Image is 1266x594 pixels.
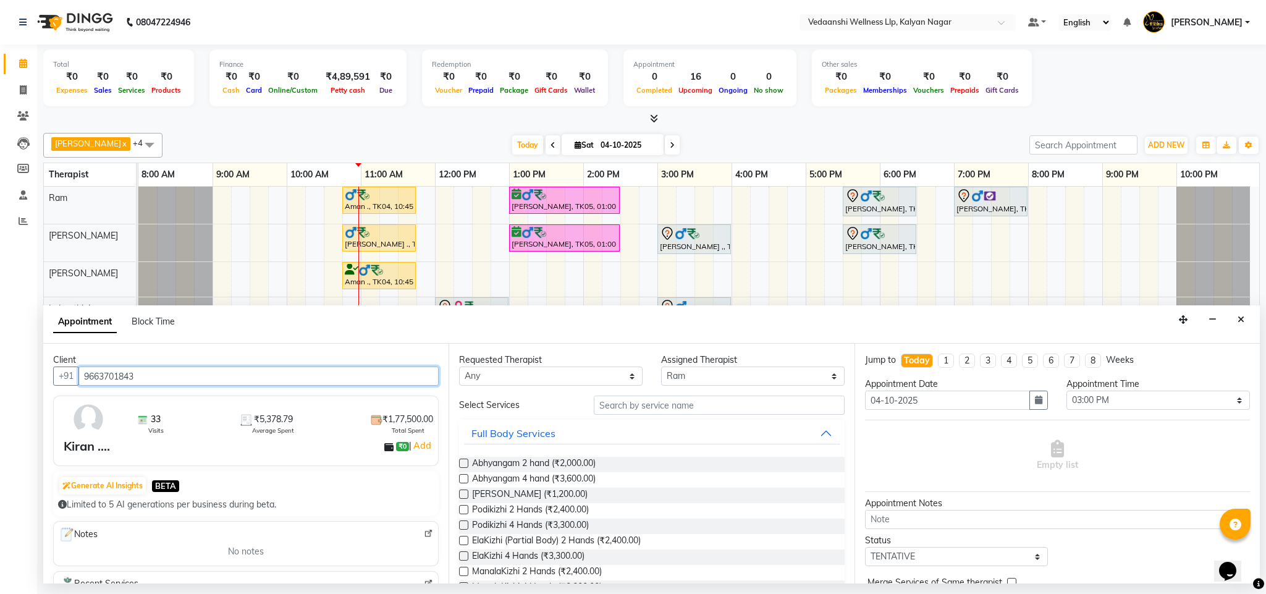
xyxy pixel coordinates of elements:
span: Due [376,86,395,95]
div: [PERSON_NAME], TK10, 12:00 PM-01:00 PM, Swedish Massage with Wintergreen, Bayleaf & Clove 60 Min [436,299,507,325]
li: 3 [980,354,996,368]
a: 5:00 PM [806,166,845,184]
div: ₹0 [243,70,265,84]
a: 10:00 PM [1177,166,1221,184]
a: 9:00 AM [213,166,253,184]
div: 16 [675,70,715,84]
button: Full Body Services [464,422,839,444]
input: yyyy-mm-dd [865,391,1031,410]
img: avatar [70,401,106,437]
div: Appointment Date [865,378,1049,391]
div: 0 [633,70,675,84]
span: No notes [228,545,264,558]
span: Services [115,86,148,95]
span: Completed [633,86,675,95]
div: 0 [751,70,787,84]
div: ₹0 [219,70,243,84]
span: Online/Custom [265,86,321,95]
div: Total [53,59,184,70]
a: 9:00 PM [1103,166,1142,184]
span: Recent Services [59,577,138,592]
div: ₹0 [265,70,321,84]
li: 1 [938,354,954,368]
span: Gift Cards [982,86,1022,95]
div: 0 [715,70,751,84]
span: Merge Services of Same therapist [867,576,1002,592]
span: [PERSON_NAME] [1171,16,1243,29]
div: ₹0 [822,70,860,84]
div: Finance [219,59,397,70]
div: [PERSON_NAME], TK05, 01:00 PM-02:30 PM, Swedish Massage with Wintergreen, Bayleaf & Clove 90 Min [510,189,618,212]
span: Expenses [53,86,91,95]
span: Empty list [1037,440,1078,472]
div: ₹0 [91,70,115,84]
div: Status [865,534,1049,547]
span: Gift Cards [531,86,571,95]
div: ₹0 [432,70,465,84]
a: Add [411,438,433,453]
img: logo [32,5,116,40]
div: ₹0 [947,70,982,84]
span: Average Spent [252,426,294,435]
span: 33 [151,413,161,426]
span: Wallet [571,86,598,95]
div: [PERSON_NAME], TK05, 01:00 PM-02:30 PM, Swedish Massage with Wintergreen, Bayleaf & Clove 90 Min [510,226,618,250]
div: Kiran .... [64,437,110,456]
div: ₹0 [497,70,531,84]
a: 10:00 AM [287,166,332,184]
li: 8 [1085,354,1101,368]
span: [PERSON_NAME] [49,268,118,279]
div: ₹4,89,591 [321,70,375,84]
span: Block Time [132,316,175,327]
span: Prepaids [947,86,982,95]
span: Package [497,86,531,95]
span: Ongoing [715,86,751,95]
div: ₹0 [571,70,598,84]
button: +91 [53,367,79,386]
span: Visits [148,426,164,435]
div: [PERSON_NAME], TK02, 07:00 PM-08:00 PM, Member Plan 60 Min [955,189,1026,214]
div: Appointment Notes [865,497,1250,510]
span: Podikizhi 2 Hands (₹2,400.00) [472,503,589,519]
a: x [121,138,127,148]
button: Close [1232,310,1250,329]
a: 1:00 PM [510,166,549,184]
div: Aman ., TK04, 10:45 AM-11:45 AM, Member Plan 60 Min [344,264,415,287]
div: Client [53,354,439,367]
div: Aman ., TK04, 10:45 AM-11:45 AM, Member Plan 60 Min [344,189,415,212]
div: Today [904,354,930,367]
div: ₹0 [375,70,397,84]
div: Assigned Therapist [661,354,845,367]
a: 6:00 PM [880,166,919,184]
span: ManalaKizhi 2 Hands (₹2,400.00) [472,565,602,580]
span: Sat [572,140,597,150]
div: Requested Therapist [459,354,643,367]
span: [PERSON_NAME] [55,138,121,148]
span: ADD NEW [1148,140,1184,150]
span: Sales [91,86,115,95]
span: +4 [133,138,152,148]
span: [PERSON_NAME] (₹1,200.00) [472,488,588,503]
span: [PERSON_NAME] [49,230,118,241]
div: Redemption [432,59,598,70]
img: Ashik [1143,11,1165,33]
a: 7:00 PM [955,166,994,184]
span: Total Spent [392,426,424,435]
input: Search by service name [594,396,845,415]
div: Full Body Services [471,426,555,441]
li: 5 [1022,354,1038,368]
span: Vouchers [910,86,947,95]
a: 12:00 PM [436,166,479,184]
span: BETA [152,480,179,492]
span: | [409,438,433,453]
span: Appointment [53,311,117,333]
span: Cash [219,86,243,95]
a: 2:00 PM [584,166,623,184]
span: Ram [49,192,67,203]
input: Search Appointment [1029,135,1137,155]
div: ₹0 [860,70,910,84]
span: Card [243,86,265,95]
li: 4 [1001,354,1017,368]
li: 6 [1043,354,1059,368]
span: Prepaid [465,86,497,95]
